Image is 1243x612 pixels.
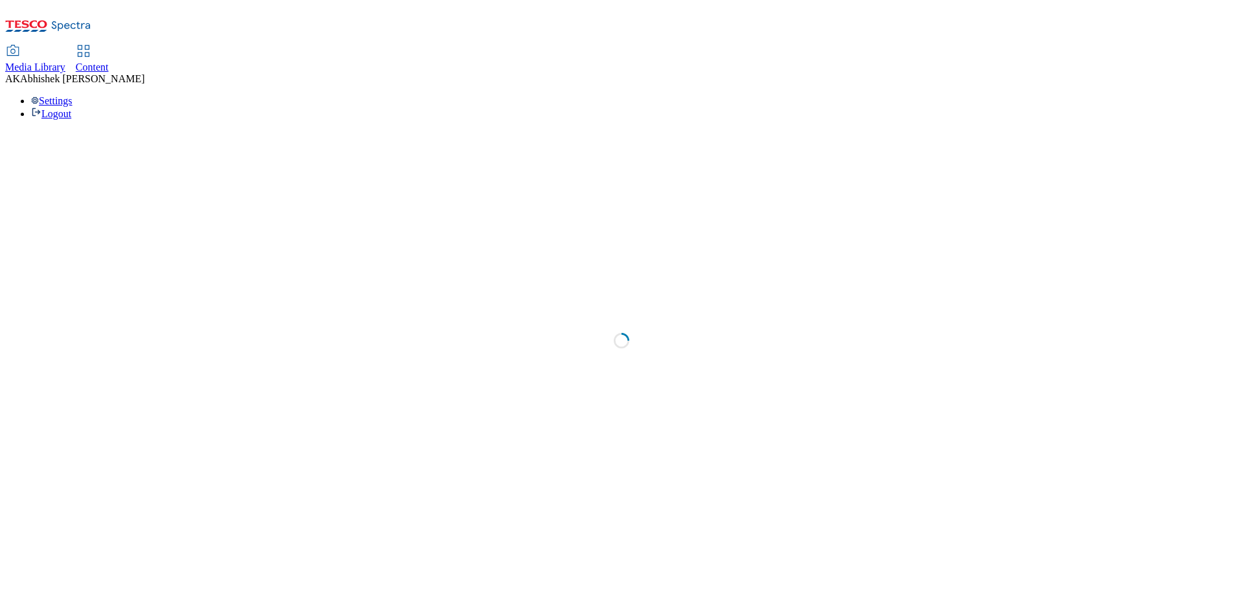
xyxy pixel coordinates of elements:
span: Abhishek [PERSON_NAME] [20,73,144,84]
span: Media Library [5,62,65,73]
a: Media Library [5,46,65,73]
a: Logout [31,108,71,119]
span: Content [76,62,109,73]
a: Content [76,46,109,73]
a: Settings [31,95,73,106]
span: AK [5,73,20,84]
